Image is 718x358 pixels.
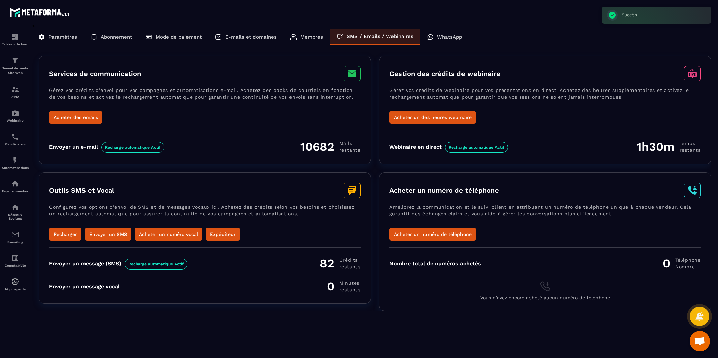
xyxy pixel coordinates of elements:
p: Abonnement [101,34,132,40]
p: IA prospects [2,287,29,291]
button: Acheter un numéro de téléphone [389,228,476,241]
span: restants [339,147,361,153]
img: automations [11,156,19,164]
p: Planificateur [2,142,29,146]
span: Recharge automatique Actif [101,142,164,153]
h3: Services de communication [49,70,141,78]
p: Automatisations [2,166,29,170]
div: 82 [320,256,361,271]
button: Recharger [49,228,81,241]
p: SMS / Emails / Webinaires [347,33,413,39]
div: 0 [663,256,701,271]
p: Webinaire [2,119,29,122]
p: Réseaux Sociaux [2,213,29,220]
button: Acheter un numéro vocal [135,228,202,241]
span: restants [680,147,701,153]
h3: Acheter un numéro de téléphone [389,186,499,194]
button: Envoyer un SMS [85,228,131,241]
a: schedulerschedulerPlanificateur [2,128,29,151]
div: Nombre total de numéros achetés [389,260,481,267]
span: Recharge automatique Actif [445,142,508,153]
span: restants [339,286,361,293]
span: Temps [680,140,701,147]
img: formation [11,56,19,64]
a: automationsautomationsEspace membre [2,175,29,198]
a: accountantaccountantComptabilité [2,249,29,273]
p: Paramètres [48,34,77,40]
div: Envoyer un message (SMS) [49,260,187,267]
a: formationformationTableau de bord [2,28,29,51]
p: Membres [300,34,323,40]
h3: Gestion des crédits de webinaire [389,70,500,78]
div: Envoyer un e-mail [49,144,164,150]
div: > [32,23,711,311]
span: Recharge automatique Actif [125,259,187,270]
img: automations [11,180,19,188]
img: email [11,230,19,239]
a: emailemailE-mailing [2,225,29,249]
button: Acheter un des heures webinaire [389,111,476,124]
span: Vous n'avez encore acheté aucun numéro de téléphone [480,295,610,300]
span: minutes [339,280,361,286]
button: Acheter des emails [49,111,102,124]
h3: Outils SMS et Vocal [49,186,114,194]
p: Comptabilité [2,264,29,267]
img: formation [11,33,19,41]
p: Tunnel de vente Site web [2,66,29,75]
img: automations [11,278,19,286]
p: Espace membre [2,189,29,193]
div: 1h30m [637,140,701,154]
img: logo [9,6,70,18]
p: Gérez vos crédits d’envoi pour vos campagnes et automatisations e-mail. Achetez des packs de cour... [49,87,361,111]
a: Ouvrir le chat [690,331,710,351]
div: Envoyer un message vocal [49,283,120,290]
a: automationsautomationsWebinaire [2,104,29,128]
img: social-network [11,203,19,211]
p: Configurez vos options d’envoi de SMS et de messages vocaux ici. Achetez des crédits selon vos be... [49,204,361,228]
a: automationsautomationsAutomatisations [2,151,29,175]
div: 0 [327,279,361,293]
a: social-networksocial-networkRéseaux Sociaux [2,198,29,225]
a: formationformationTunnel de vente Site web [2,51,29,80]
img: scheduler [11,133,19,141]
img: formation [11,85,19,94]
button: Expéditeur [206,228,240,241]
p: Tableau de bord [2,42,29,46]
img: accountant [11,254,19,262]
span: restants [339,263,361,270]
span: Nombre [675,263,701,270]
span: Crédits [339,257,361,263]
p: WhatsApp [437,34,462,40]
p: E-mails et domaines [225,34,277,40]
p: Mode de paiement [156,34,202,40]
img: automations [11,109,19,117]
p: E-mailing [2,240,29,244]
span: Mails [339,140,361,147]
div: Webinaire en direct [389,144,508,150]
p: Gérez vos crédits de webinaire pour vos présentations en direct. Achetez des heures supplémentair... [389,87,701,111]
p: CRM [2,95,29,99]
p: Améliorez la communication et le suivi client en attribuant un numéro de téléphone unique à chaqu... [389,204,701,228]
div: 10682 [300,140,361,154]
a: formationformationCRM [2,80,29,104]
span: Téléphone [675,257,701,263]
